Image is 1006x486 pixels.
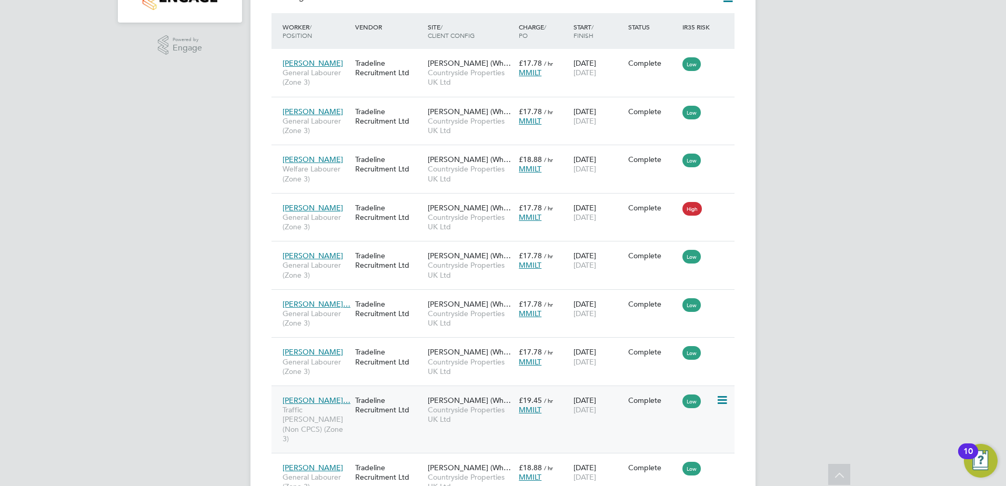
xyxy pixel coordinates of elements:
div: Tradeline Recruitment Ltd [353,149,425,179]
div: [DATE] [571,198,626,227]
span: Low [682,462,701,475]
span: / hr [544,59,553,67]
span: [PERSON_NAME] [283,58,343,68]
span: £17.78 [519,347,542,357]
span: MMILT [519,164,541,174]
a: [PERSON_NAME]…General Labourer (Zone 3)Tradeline Recruitment Ltd[PERSON_NAME] (Wh…Countryside Pro... [280,293,735,302]
span: £17.78 [519,203,542,212]
span: Traffic [PERSON_NAME] (Non CPCS) (Zone 3) [283,405,350,443]
span: / hr [544,156,553,164]
span: / hr [544,252,553,260]
div: [DATE] [571,102,626,131]
div: Worker [280,17,353,45]
span: Engage [173,44,202,53]
span: £18.88 [519,463,542,472]
span: MMILT [519,68,541,77]
span: Countryside Properties UK Ltd [428,116,514,135]
span: [PERSON_NAME] [283,203,343,212]
a: [PERSON_NAME]Welfare Labourer (Zone 3)Tradeline Recruitment Ltd[PERSON_NAME] (Wh…Countryside Prop... [280,149,735,158]
span: MMILT [519,357,541,367]
span: £18.88 [519,155,542,164]
span: / Position [283,23,312,39]
div: Tradeline Recruitment Ltd [353,246,425,275]
span: / Finish [574,23,593,39]
span: [DATE] [574,472,596,482]
span: MMILT [519,405,541,414]
div: Tradeline Recruitment Ltd [353,294,425,323]
div: [DATE] [571,342,626,371]
div: Tradeline Recruitment Ltd [353,53,425,83]
span: / hr [544,108,553,116]
span: MMILT [519,260,541,270]
span: [PERSON_NAME] (Wh… [428,396,511,405]
span: £17.78 [519,251,542,260]
span: [PERSON_NAME] [283,107,343,116]
span: £17.78 [519,299,542,309]
div: Complete [628,155,678,164]
div: Complete [628,58,678,68]
span: [DATE] [574,68,596,77]
span: Low [682,298,701,312]
div: [DATE] [571,294,626,323]
span: Low [682,394,701,408]
span: / hr [544,300,553,308]
span: [PERSON_NAME] (Wh… [428,58,511,68]
span: Low [682,106,701,119]
span: General Labourer (Zone 3) [283,309,350,328]
div: [DATE] [571,390,626,420]
div: Complete [628,251,678,260]
span: [PERSON_NAME]… [283,396,350,405]
div: [DATE] [571,246,626,275]
div: [DATE] [571,53,626,83]
span: £17.78 [519,107,542,116]
span: [PERSON_NAME] (Wh… [428,463,511,472]
span: [PERSON_NAME] [283,155,343,164]
span: [PERSON_NAME]… [283,299,350,309]
span: [PERSON_NAME] (Wh… [428,347,511,357]
span: / PO [519,23,546,39]
span: General Labourer (Zone 3) [283,260,350,279]
span: / hr [544,204,553,212]
div: Vendor [353,17,425,36]
div: Tradeline Recruitment Ltd [353,198,425,227]
span: [DATE] [574,212,596,222]
span: High [682,202,702,216]
span: Countryside Properties UK Ltd [428,68,514,87]
div: Complete [628,107,678,116]
span: General Labourer (Zone 3) [283,357,350,376]
span: MMILT [519,309,541,318]
div: Tradeline Recruitment Ltd [353,342,425,371]
div: 10 [963,451,973,465]
span: [PERSON_NAME] (Wh… [428,299,511,309]
span: [DATE] [574,260,596,270]
div: Charge [516,17,571,45]
span: General Labourer (Zone 3) [283,68,350,87]
div: IR35 Risk [680,17,716,36]
span: MMILT [519,212,541,222]
div: Site [425,17,516,45]
span: Countryside Properties UK Ltd [428,260,514,279]
span: General Labourer (Zone 3) [283,212,350,231]
span: / hr [544,397,553,404]
span: [PERSON_NAME] [283,463,343,472]
span: [PERSON_NAME] (Wh… [428,155,511,164]
span: [PERSON_NAME] (Wh… [428,203,511,212]
a: [PERSON_NAME]General Labourer (Zone 3)Tradeline Recruitment Ltd[PERSON_NAME] (Wh…Countryside Prop... [280,53,735,62]
span: [PERSON_NAME] (Wh… [428,107,511,116]
span: [DATE] [574,309,596,318]
span: [DATE] [574,116,596,126]
a: [PERSON_NAME]General Labourer (Zone 3)Tradeline Recruitment Ltd[PERSON_NAME] (Wh…Countryside Prop... [280,197,735,206]
span: Low [682,57,701,71]
a: [PERSON_NAME]General Labourer (Zone 3)Tradeline Recruitment Ltd[PERSON_NAME] (Wh…Countryside Prop... [280,341,735,350]
span: Countryside Properties UK Ltd [428,212,514,231]
span: Countryside Properties UK Ltd [428,164,514,183]
span: / hr [544,464,553,472]
span: General Labourer (Zone 3) [283,116,350,135]
span: MMILT [519,116,541,126]
div: Status [626,17,680,36]
span: [PERSON_NAME] (Wh… [428,251,511,260]
div: Complete [628,203,678,212]
span: [PERSON_NAME] [283,347,343,357]
a: [PERSON_NAME]…Traffic [PERSON_NAME] (Non CPCS) (Zone 3)Tradeline Recruitment Ltd[PERSON_NAME] (Wh... [280,390,735,399]
span: [DATE] [574,164,596,174]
